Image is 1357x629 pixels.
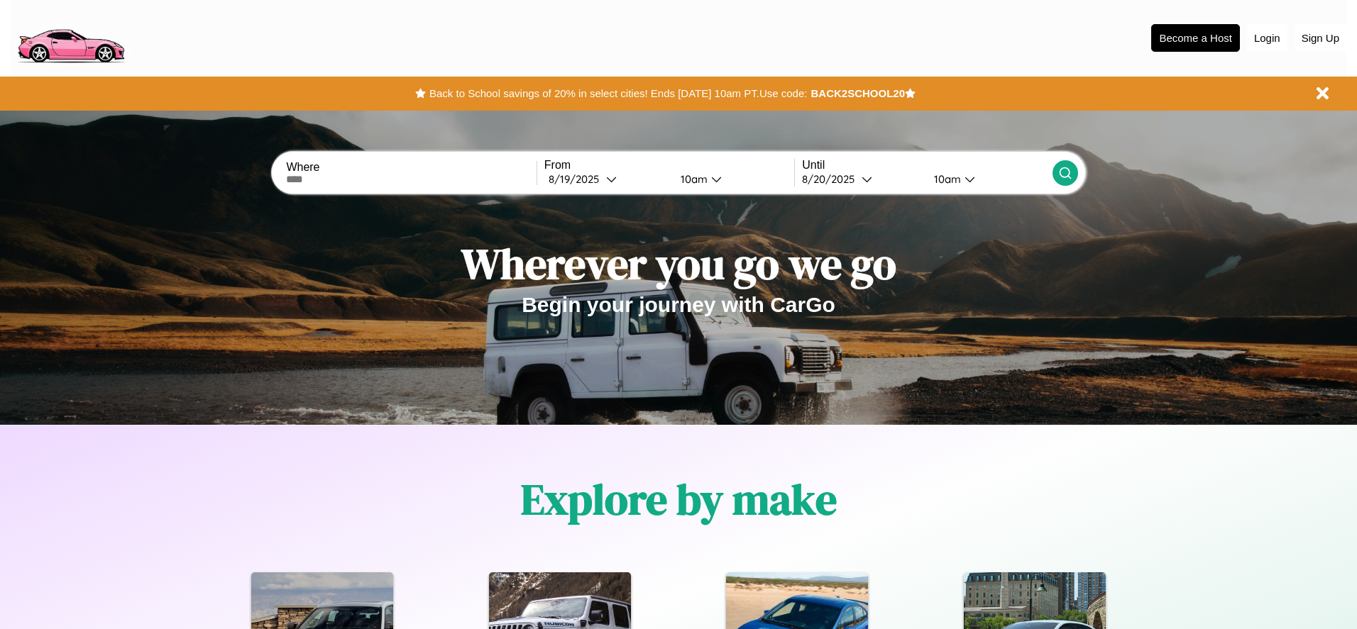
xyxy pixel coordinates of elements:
div: 8 / 19 / 2025 [549,172,606,186]
button: Login [1247,25,1287,51]
button: Sign Up [1295,25,1346,51]
button: 10am [669,172,794,187]
button: 8/19/2025 [544,172,669,187]
label: Where [286,161,536,174]
b: BACK2SCHOOL20 [811,87,905,99]
img: logo [11,7,131,67]
div: 10am [674,172,711,186]
label: From [544,159,794,172]
label: Until [802,159,1052,172]
div: 8 / 20 / 2025 [802,172,862,186]
div: 10am [927,172,965,186]
button: Become a Host [1151,24,1240,52]
button: 10am [923,172,1052,187]
h1: Explore by make [521,470,837,528]
button: Back to School savings of 20% in select cities! Ends [DATE] 10am PT.Use code: [426,84,811,104]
